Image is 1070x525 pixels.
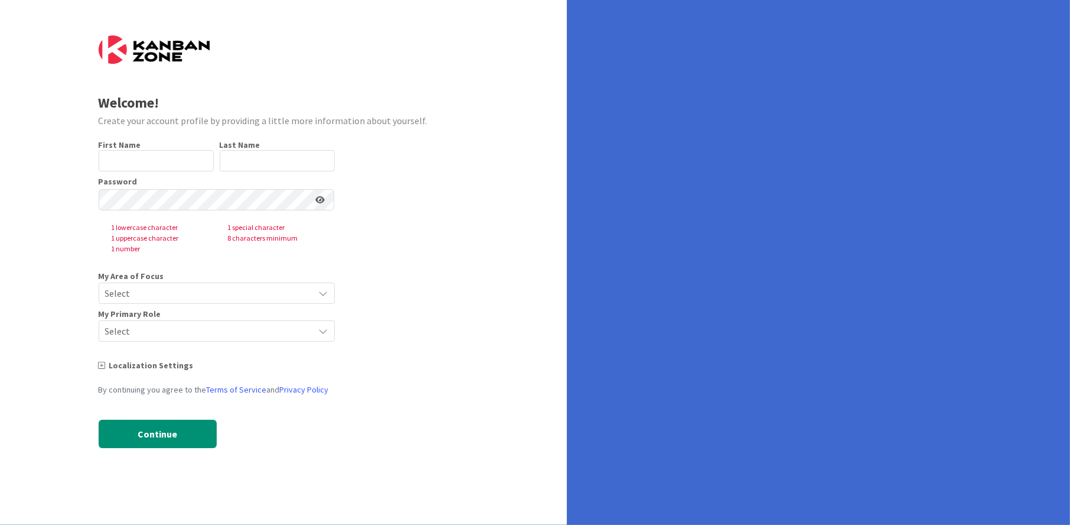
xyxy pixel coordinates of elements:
span: 1 uppercase character [102,233,218,244]
span: My Area of Focus [99,272,164,280]
label: Password [99,177,138,186]
label: Last Name [220,140,260,150]
button: Continue [99,420,217,448]
span: Select [105,323,308,339]
span: Select [105,285,308,302]
span: 1 special character [218,222,335,233]
div: Welcome! [99,92,469,114]
span: 1 lowercase character [102,222,218,233]
a: Terms of Service [207,384,267,395]
div: Create your account profile by providing a little more information about yourself. [99,114,469,128]
div: By continuing you agree to the and [99,384,335,396]
img: Kanban Zone [99,35,210,64]
div: Localization Settings [99,359,335,372]
span: My Primary Role [99,310,161,318]
label: First Name [99,140,141,150]
span: 8 characters minimum [218,233,335,244]
a: Privacy Policy [280,384,329,395]
span: 1 number [102,244,218,254]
